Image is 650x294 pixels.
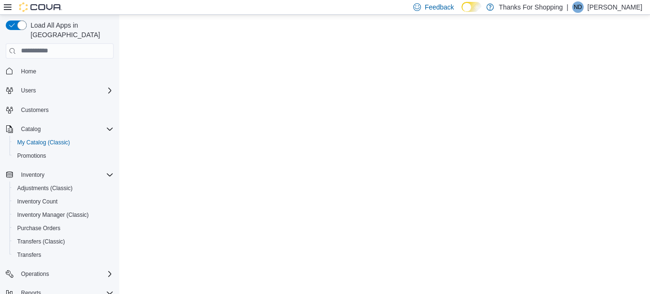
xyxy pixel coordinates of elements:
[17,104,114,116] span: Customers
[17,85,114,96] span: Users
[13,182,76,194] a: Adjustments (Classic)
[2,267,117,281] button: Operations
[587,1,642,13] p: [PERSON_NAME]
[19,2,62,12] img: Cova
[17,198,58,205] span: Inventory Count
[10,235,117,248] button: Transfers (Classic)
[2,103,117,117] button: Customers
[13,150,114,162] span: Promotions
[461,2,482,12] input: Dark Mode
[17,224,61,232] span: Purchase Orders
[574,1,582,13] span: ND
[2,168,117,182] button: Inventory
[17,104,52,116] a: Customers
[21,270,49,278] span: Operations
[2,84,117,97] button: Users
[17,184,73,192] span: Adjustments (Classic)
[425,2,454,12] span: Feedback
[13,249,114,261] span: Transfers
[17,65,114,77] span: Home
[17,169,114,181] span: Inventory
[10,222,117,235] button: Purchase Orders
[17,152,46,160] span: Promotions
[13,223,64,234] a: Purchase Orders
[13,236,114,247] span: Transfers (Classic)
[10,136,117,149] button: My Catalog (Classic)
[13,249,45,261] a: Transfers
[13,137,114,148] span: My Catalog (Classic)
[13,150,50,162] a: Promotions
[13,236,69,247] a: Transfers (Classic)
[17,139,70,146] span: My Catalog (Classic)
[17,211,89,219] span: Inventory Manager (Classic)
[21,68,36,75] span: Home
[499,1,563,13] p: Thanks For Shopping
[10,149,117,162] button: Promotions
[17,238,65,245] span: Transfers (Classic)
[13,196,62,207] a: Inventory Count
[13,182,114,194] span: Adjustments (Classic)
[17,169,48,181] button: Inventory
[17,251,41,259] span: Transfers
[13,209,114,221] span: Inventory Manager (Classic)
[2,64,117,78] button: Home
[17,85,40,96] button: Users
[17,66,40,77] a: Home
[2,122,117,136] button: Catalog
[10,248,117,262] button: Transfers
[10,182,117,195] button: Adjustments (Classic)
[27,20,114,40] span: Load All Apps in [GEOGRAPHIC_DATA]
[13,209,93,221] a: Inventory Manager (Classic)
[21,87,36,94] span: Users
[21,125,41,133] span: Catalog
[13,137,74,148] a: My Catalog (Classic)
[17,268,53,280] button: Operations
[13,196,114,207] span: Inventory Count
[10,208,117,222] button: Inventory Manager (Classic)
[566,1,568,13] p: |
[17,268,114,280] span: Operations
[10,195,117,208] button: Inventory Count
[17,123,114,135] span: Catalog
[21,171,44,179] span: Inventory
[17,123,44,135] button: Catalog
[13,223,114,234] span: Purchase Orders
[21,106,49,114] span: Customers
[572,1,584,13] div: Nikki Dusyk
